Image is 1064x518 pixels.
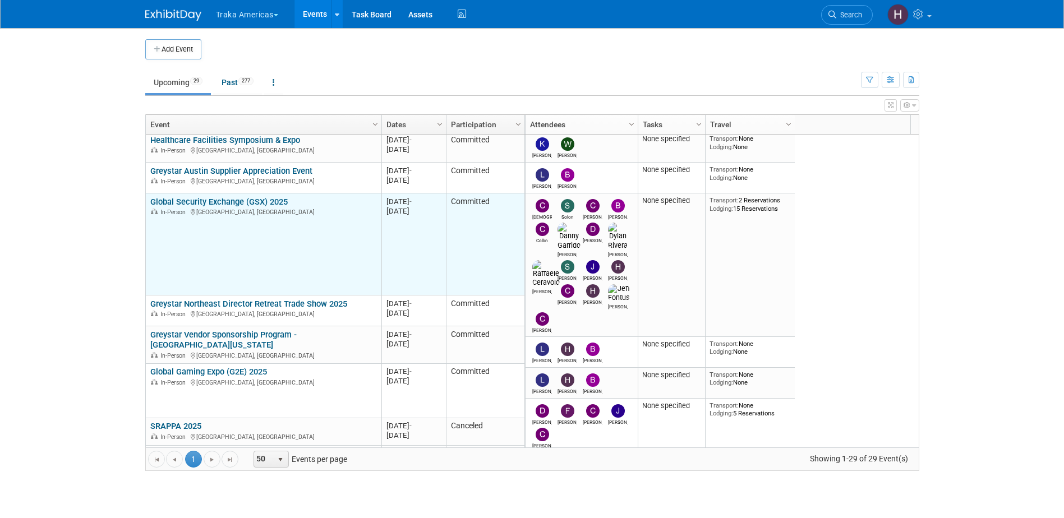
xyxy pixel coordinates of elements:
[446,295,524,326] td: Committed
[586,373,600,387] img: Brooke Fiore
[166,451,183,468] a: Go to the previous page
[151,311,158,316] img: In-Person Event
[608,250,628,257] div: Dylan Rivera
[611,199,625,212] img: Brian Davidson
[213,72,262,93] a: Past277
[409,197,412,206] span: -
[710,348,733,355] span: Lodging:
[710,340,790,356] div: None None
[642,401,701,410] div: None specified
[151,433,158,439] img: In-Person Event
[151,147,158,152] img: In-Person Event
[642,340,701,349] div: None specified
[409,299,412,308] span: -
[446,132,524,163] td: Committed
[561,373,574,387] img: Hannah Nichols
[561,260,574,274] img: Steve Atkinson
[608,418,628,425] div: Jamie Saenz
[276,455,285,464] span: select
[887,4,909,25] img: Heather Fraser
[152,455,161,464] span: Go to the first page
[710,165,790,182] div: None None
[145,10,201,21] img: ExhibitDay
[386,197,441,206] div: [DATE]
[446,446,524,477] td: Committed
[150,145,376,155] div: [GEOGRAPHIC_DATA], [GEOGRAPHIC_DATA]
[710,135,739,142] span: Transport:
[561,284,574,298] img: Chris Obarski
[225,455,234,464] span: Go to the last page
[536,168,549,182] img: Larry Green
[151,352,158,358] img: In-Person Event
[586,404,600,418] img: Craig Newell
[782,115,795,132] a: Column Settings
[369,115,381,132] a: Column Settings
[532,356,552,363] div: Larry Green
[532,326,552,333] div: Cornelius Harrington
[386,431,441,440] div: [DATE]
[583,418,602,425] div: Craig Newell
[160,352,189,359] span: In-Person
[446,326,524,364] td: Committed
[642,371,701,380] div: None specified
[148,451,165,468] a: Go to the first page
[532,151,552,158] div: Ken Ousey
[386,376,441,386] div: [DATE]
[586,223,600,236] img: Dorothy Pecoraro
[625,115,638,132] a: Column Settings
[532,182,552,189] div: Larry Green
[710,115,787,134] a: Travel
[583,356,602,363] div: Brooke Fiore
[150,115,374,134] a: Event
[586,284,600,298] img: Hector Melendez
[536,428,549,441] img: Chris Obarski
[532,260,560,287] img: Raffaele Ceravolo
[150,421,201,431] a: SRAPPA 2025
[386,206,441,216] div: [DATE]
[150,350,376,360] div: [GEOGRAPHIC_DATA], [GEOGRAPHIC_DATA]
[409,166,412,175] span: -
[409,136,412,144] span: -
[386,166,441,175] div: [DATE]
[561,168,574,182] img: Brooke Fiore
[160,311,189,318] span: In-Person
[710,165,739,173] span: Transport:
[608,212,628,220] div: Brian Davidson
[799,451,918,466] span: Showing 1-29 of 29 Event(s)
[145,72,211,93] a: Upcoming29
[386,339,441,349] div: [DATE]
[694,120,703,129] span: Column Settings
[710,196,790,212] div: 2 Reservations 15 Reservations
[409,367,412,376] span: -
[160,178,189,185] span: In-Person
[151,209,158,214] img: In-Person Event
[536,223,549,236] img: Collin Sharp
[185,451,202,468] span: 1
[446,418,524,446] td: Canceled
[160,209,189,216] span: In-Person
[150,166,312,176] a: Greystar Austin Supplier Appreciation Event
[150,432,376,441] div: [GEOGRAPHIC_DATA], [GEOGRAPHIC_DATA]
[150,207,376,216] div: [GEOGRAPHIC_DATA], [GEOGRAPHIC_DATA]
[208,455,217,464] span: Go to the next page
[204,451,220,468] a: Go to the next page
[532,418,552,425] div: Dominic Perry
[710,401,739,409] span: Transport:
[532,212,552,220] div: Christian Guzman
[386,145,441,154] div: [DATE]
[446,364,524,418] td: Committed
[150,367,267,377] a: Global Gaming Expo (G2E) 2025
[536,137,549,151] img: Ken Ousey
[583,212,602,220] div: Claudio Cota
[627,120,636,129] span: Column Settings
[536,404,549,418] img: Dominic Perry
[150,299,347,309] a: Greystar Northeast Director Retreat Trade Show 2025
[386,299,441,308] div: [DATE]
[583,236,602,243] div: Dorothy Pecoraro
[532,236,552,243] div: Collin Sharp
[558,212,577,220] div: Solon Solano
[514,120,523,129] span: Column Settings
[371,120,380,129] span: Column Settings
[536,199,549,212] img: Christian Guzman
[693,115,705,132] a: Column Settings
